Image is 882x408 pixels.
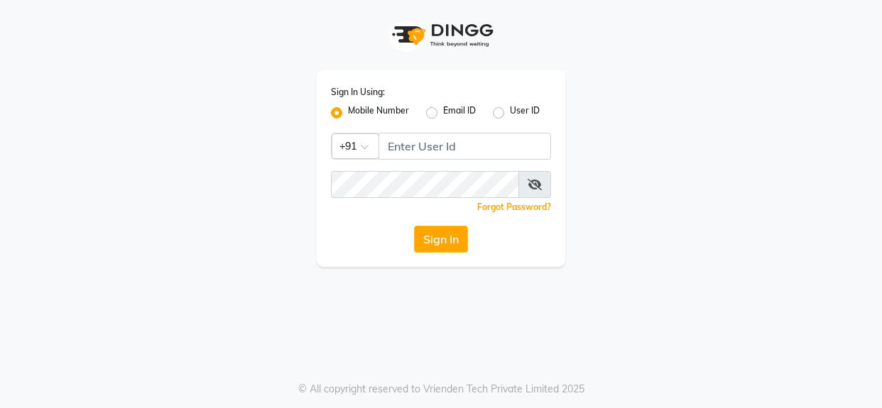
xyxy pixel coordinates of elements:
img: logo1.svg [384,14,498,56]
a: Forgot Password? [477,202,551,212]
label: Mobile Number [348,104,409,121]
label: User ID [510,104,540,121]
label: Email ID [443,104,476,121]
button: Sign In [414,226,468,253]
input: Username [331,171,519,198]
label: Sign In Using: [331,86,385,99]
input: Username [379,133,551,160]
